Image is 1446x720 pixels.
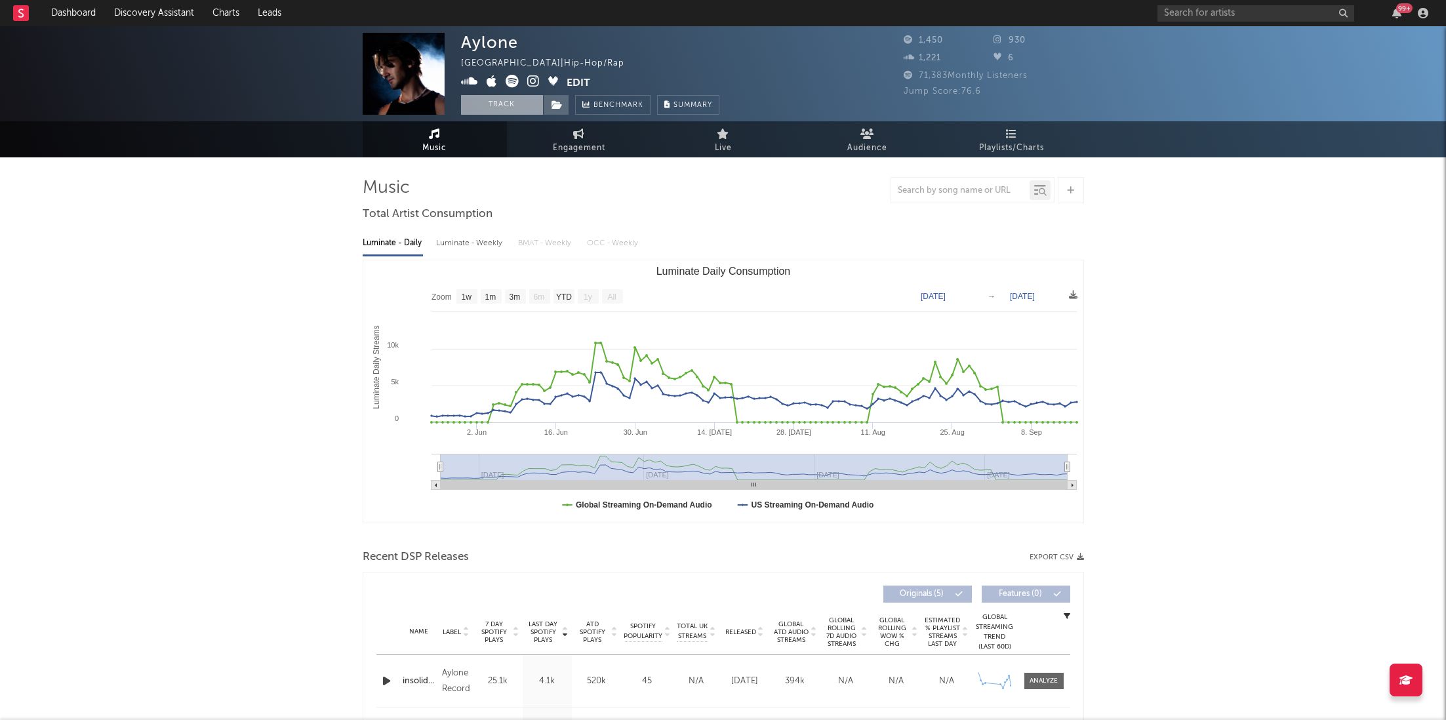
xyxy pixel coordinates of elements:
text: [DATE] [921,292,946,301]
span: ATD Spotify Plays [575,620,610,644]
div: N/A [824,675,868,688]
text: 14. [DATE] [697,428,732,436]
text: 2. Jun [467,428,487,436]
svg: Luminate Daily Consumption [363,260,1083,523]
div: 99 + [1396,3,1413,13]
a: Audience [795,121,940,157]
a: Benchmark [575,95,651,115]
div: Luminate - Daily [363,232,423,254]
button: Track [461,95,543,115]
span: 71,383 Monthly Listeners [904,71,1028,80]
span: 6 [994,54,1014,62]
div: 45 [624,675,670,688]
div: Global Streaming Trend (Last 60D) [975,612,1014,652]
text: [DATE] [1010,292,1035,301]
text: 30. Jun [623,428,647,436]
span: Summary [673,102,712,109]
span: Jump Score: 76.6 [904,87,981,96]
span: Audience [847,140,887,156]
span: Last Day Spotify Plays [526,620,561,644]
text: 16. Jun [544,428,567,436]
input: Search for artists [1157,5,1354,22]
span: Total UK Streams [677,622,708,641]
div: 394k [773,675,817,688]
div: Aylone Records [442,666,470,697]
text: 8. Sep [1021,428,1042,436]
text: YTD [555,292,571,302]
button: Features(0) [982,586,1070,603]
text: Zoom [432,292,452,302]
span: Global Rolling 7D Audio Streams [824,616,860,648]
span: Global Rolling WoW % Chg [874,616,910,648]
div: Name [403,627,436,637]
text: 25. Aug [940,428,964,436]
text: All [607,292,616,302]
span: Features ( 0 ) [990,590,1051,598]
button: 99+ [1392,8,1401,18]
input: Search by song name or URL [891,186,1030,196]
div: Aylone [461,33,518,52]
span: Live [715,140,732,156]
button: Originals(5) [883,586,972,603]
div: 520k [575,675,618,688]
span: Total Artist Consumption [363,207,492,222]
span: Recent DSP Releases [363,550,469,565]
span: Originals ( 5 ) [892,590,952,598]
text: 10k [387,341,399,349]
text: 6m [533,292,544,302]
text: 1w [461,292,472,302]
span: Benchmark [593,98,643,113]
div: 25.1k [477,675,519,688]
text: Global Streaming On-Demand Audio [576,500,712,510]
a: Live [651,121,795,157]
text: Luminate Daily Consumption [656,266,790,277]
a: insolidance [403,675,436,688]
button: Export CSV [1030,553,1084,561]
text: 5k [391,378,399,386]
a: Engagement [507,121,651,157]
text: → [988,292,995,301]
text: 3m [509,292,520,302]
span: 1,221 [904,54,941,62]
span: Spotify Popularity [624,622,662,641]
span: 930 [994,36,1026,45]
div: 4.1k [526,675,569,688]
div: [GEOGRAPHIC_DATA] | Hip-Hop/Rap [461,56,654,71]
text: US Streaming On-Demand Audio [751,500,874,510]
a: Music [363,121,507,157]
button: Edit [567,75,590,91]
span: Global ATD Audio Streams [773,620,809,644]
div: N/A [925,675,969,688]
span: Label [443,628,461,636]
div: Luminate - Weekly [436,232,505,254]
span: Playlists/Charts [979,140,1044,156]
text: Luminate Daily Streams [371,325,380,409]
span: Music [422,140,447,156]
a: Playlists/Charts [940,121,1084,157]
div: N/A [874,675,918,688]
span: Estimated % Playlist Streams Last Day [925,616,961,648]
span: 1,450 [904,36,943,45]
span: Engagement [553,140,605,156]
span: 7 Day Spotify Plays [477,620,512,644]
text: 11. Aug [860,428,885,436]
text: 1m [485,292,496,302]
text: 28. [DATE] [776,428,811,436]
text: 0 [394,414,398,422]
span: Released [725,628,756,636]
div: [DATE] [723,675,767,688]
text: 1y [584,292,592,302]
div: N/A [677,675,716,688]
button: Summary [657,95,719,115]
